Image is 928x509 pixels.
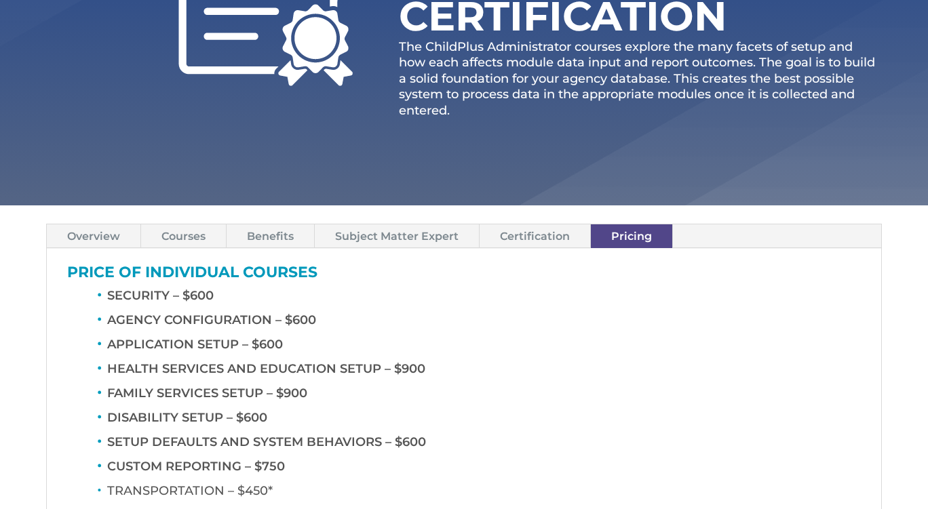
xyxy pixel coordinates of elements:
li: SETUP DEFAULTS AND SYSTEM BEHAVIORS – $600 [107,433,861,457]
a: Pricing [591,224,672,248]
li: AGENCY CONFIGURATION – $600 [107,311,861,335]
li: APPLICATION SETUP – $600 [107,335,861,360]
a: Courses [141,224,226,248]
a: Certification [480,224,590,248]
li: DISABILITY SETUP – $600 [107,409,861,433]
a: Overview [47,224,140,248]
a: Benefits [227,224,314,248]
li: SECURITY – $600 [107,287,861,311]
h3: PRICE OF INDIVIDUAL COURSES [67,265,860,287]
li: FAMILY SERVICES SETUP – $900 [107,384,861,409]
li: HEALTH SERVICES AND EDUCATION SETUP – $900 [107,360,861,384]
li: TRANSPORTATION – $450* [107,482,861,506]
a: Subject Matter Expert [315,224,479,248]
li: CUSTOM REPORTING – $750 [107,457,861,482]
p: The ChildPlus Administrator courses explore the many facets of setup and how each affects module ... [399,39,882,119]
